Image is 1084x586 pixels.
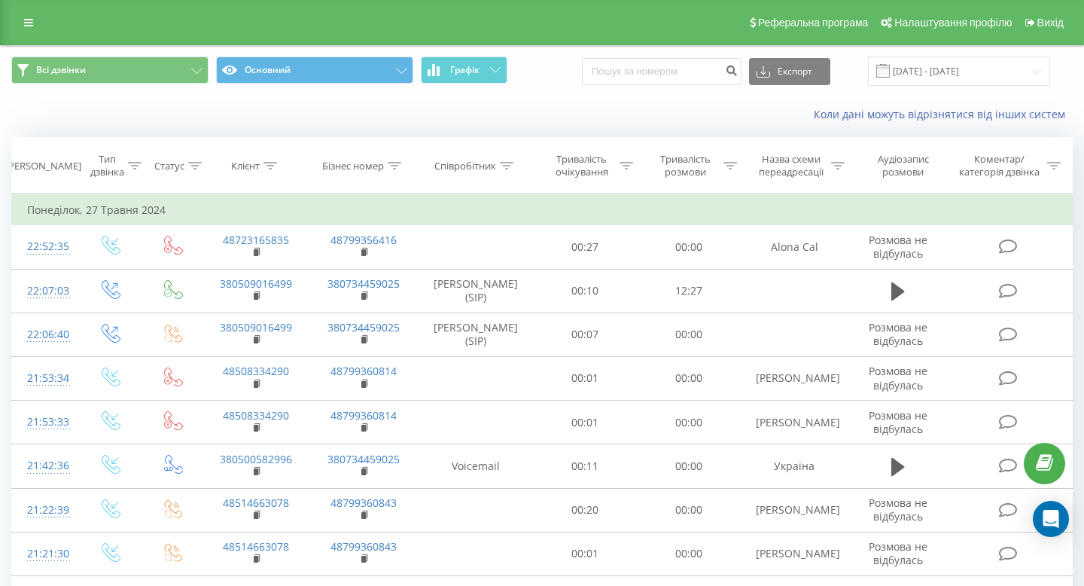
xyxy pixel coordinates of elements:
[27,232,63,261] div: 22:52:35
[220,452,292,466] a: 380500582996
[327,276,400,291] a: 380734459025
[216,56,413,84] button: Основний
[862,153,944,179] div: Аудіозапис розмови
[27,276,63,306] div: 22:07:03
[327,452,400,466] a: 380734459025
[223,539,289,554] a: 48514663078
[814,107,1073,121] a: Коли дані можуть відрізнятися вiд інших систем
[90,153,124,179] div: Тип дзвінка
[534,225,638,269] td: 00:27
[534,313,638,356] td: 00:07
[231,160,260,172] div: Клієнт
[869,408,927,436] span: Розмова не відбулась
[418,269,534,313] td: [PERSON_NAME] (SIP)
[534,401,638,444] td: 00:01
[547,153,617,179] div: Тривалість очікування
[330,496,397,510] a: 48799360843
[27,364,63,393] div: 21:53:34
[220,320,292,334] a: 380509016499
[582,58,741,85] input: Пошук за номером
[27,451,63,481] div: 21:42:36
[637,225,741,269] td: 00:00
[741,225,848,269] td: Alona Cal
[434,160,496,172] div: Співробітник
[637,313,741,356] td: 00:00
[327,320,400,334] a: 380734459025
[869,320,927,348] span: Розмова не відбулась
[27,320,63,349] div: 22:06:40
[1037,17,1064,29] span: Вихід
[330,408,397,423] a: 48799360814
[754,153,827,179] div: Назва схеми переадресації
[421,56,507,84] button: Графік
[5,160,81,172] div: [PERSON_NAME]
[220,276,292,291] a: 380509016499
[418,313,534,356] td: [PERSON_NAME] (SIP)
[637,444,741,488] td: 00:00
[27,407,63,437] div: 21:53:33
[450,65,480,75] span: Графік
[27,496,63,525] div: 21:22:39
[869,496,927,523] span: Розмова не відбулась
[637,532,741,575] td: 00:00
[749,58,830,85] button: Експорт
[637,401,741,444] td: 00:00
[869,539,927,567] span: Розмова не відбулась
[741,401,848,444] td: [PERSON_NAME]
[534,444,638,488] td: 00:11
[741,356,848,400] td: [PERSON_NAME]
[758,17,869,29] span: Реферальна програма
[894,17,1012,29] span: Налаштування профілю
[223,364,289,378] a: 48508334290
[741,532,848,575] td: [PERSON_NAME]
[741,488,848,532] td: [PERSON_NAME]
[650,153,720,179] div: Тривалість розмови
[11,56,209,84] button: Всі дзвінки
[27,539,63,569] div: 21:21:30
[637,356,741,400] td: 00:00
[869,364,927,392] span: Розмова не відбулась
[154,160,184,172] div: Статус
[12,195,1073,225] td: Понеділок, 27 Травня 2024
[534,532,638,575] td: 00:01
[223,408,289,423] a: 48508334290
[1033,501,1069,537] div: Open Intercom Messenger
[637,488,741,532] td: 00:00
[322,160,384,172] div: Бізнес номер
[637,269,741,313] td: 12:27
[330,539,397,554] a: 48799360843
[330,233,397,247] a: 48799356416
[418,444,534,488] td: Voicemail
[869,233,927,261] span: Розмова не відбулась
[534,488,638,532] td: 00:20
[534,356,638,400] td: 00:01
[955,153,1043,179] div: Коментар/категорія дзвінка
[534,269,638,313] td: 00:10
[36,64,86,76] span: Всі дзвінки
[330,364,397,378] a: 48799360814
[741,444,848,488] td: Україна
[223,233,289,247] a: 48723165835
[223,496,289,510] a: 48514663078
